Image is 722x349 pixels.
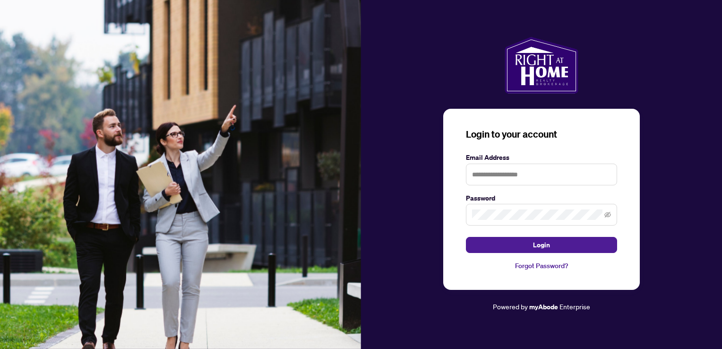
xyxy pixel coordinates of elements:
label: Password [466,193,617,203]
img: ma-logo [505,37,578,94]
h3: Login to your account [466,128,617,141]
a: myAbode [529,302,558,312]
span: Powered by [493,302,528,311]
span: eye-invisible [604,211,611,218]
span: Enterprise [559,302,590,311]
button: Login [466,237,617,253]
label: Email Address [466,152,617,163]
span: Login [533,237,550,253]
a: Forgot Password? [466,261,617,271]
